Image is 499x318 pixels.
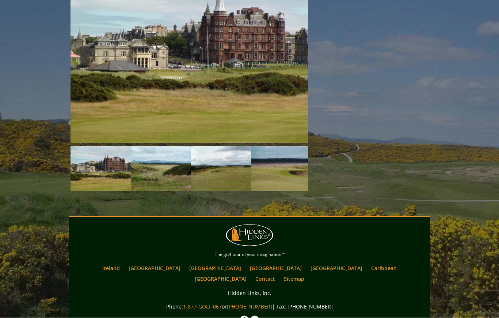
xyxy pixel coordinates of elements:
a: Ireland [99,263,123,274]
a: [GEOGRAPHIC_DATA] [191,274,250,284]
a: Contact [252,274,279,284]
a: Caribbean [367,263,400,274]
a: [GEOGRAPHIC_DATA] [246,263,305,274]
a: [PHONE_NUMBER] [227,303,272,310]
a: [GEOGRAPHIC_DATA] [186,263,245,274]
p: Phone: or | Fax: [71,302,428,311]
p: Hidden Links, Inc. [71,289,428,298]
a: 1-877-GOLF-067 [183,303,222,310]
a: [GEOGRAPHIC_DATA] [125,263,184,274]
a: [GEOGRAPHIC_DATA] [307,263,366,274]
a: Sitemap [280,274,308,284]
p: The golf tour of your imagination™ [71,251,428,259]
